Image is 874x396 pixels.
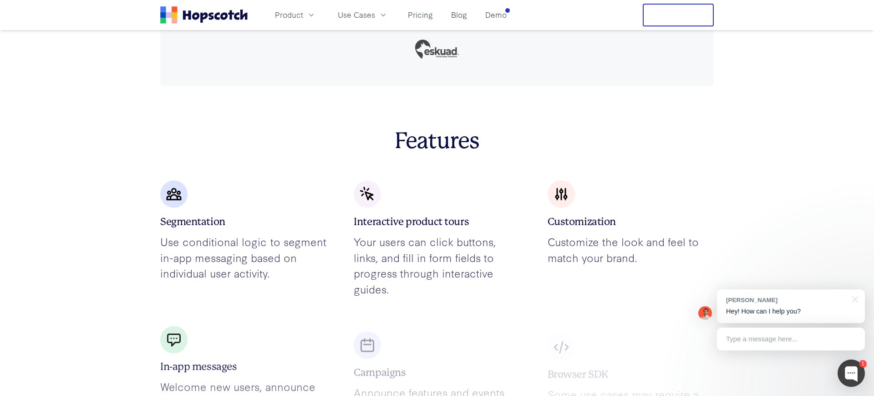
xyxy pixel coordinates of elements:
[160,128,714,154] h2: Features
[548,217,714,225] h3: Customization
[726,307,856,316] p: Hey! How can I help you?
[726,296,847,304] div: [PERSON_NAME]
[548,234,714,265] p: Customize the look and feel to match your brand.
[354,368,520,375] h3: Campaigns
[859,360,867,368] div: 1
[717,328,865,350] div: Type a message here...
[160,234,326,281] p: Use conditional logic to segment in-app messaging based on individual user activity.
[548,370,714,378] h3: Browser SDK
[482,7,510,22] a: Demo
[354,217,520,225] h3: Interactive product tours
[643,4,714,26] button: Free Trial
[269,7,321,22] button: Product
[698,306,712,320] img: Mark Spera
[160,362,326,370] h3: In-app messages
[160,217,326,225] h3: Segmentation
[354,234,520,297] p: Your users can click buttons, links, and fill in form fields to progress through interactive guides.
[332,7,393,22] button: Use Cases
[404,7,437,22] a: Pricing
[160,6,248,24] a: Home
[275,9,303,21] span: Product
[447,7,471,22] a: Blog
[415,40,459,58] img: Eskuad logo
[338,9,375,21] span: Use Cases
